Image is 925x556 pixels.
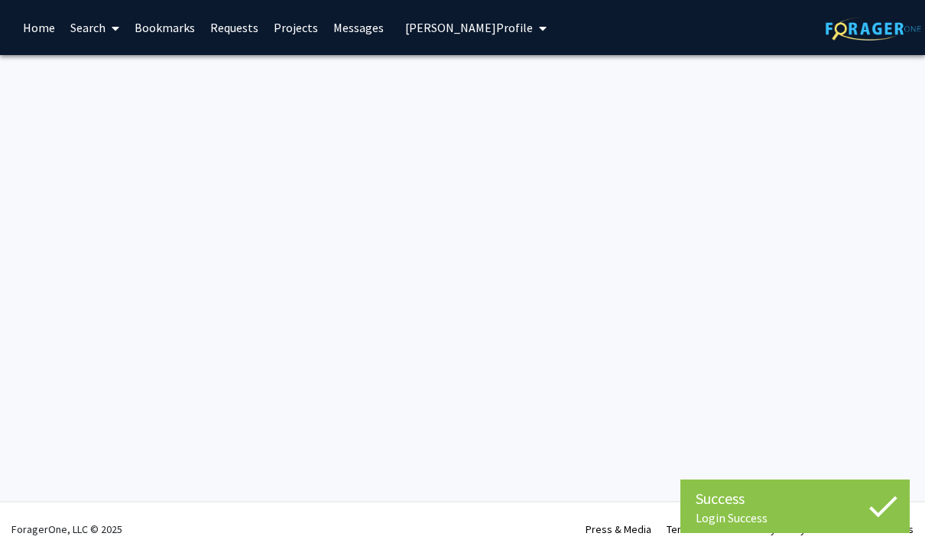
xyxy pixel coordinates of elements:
[203,1,266,54] a: Requests
[266,1,326,54] a: Projects
[586,522,651,536] a: Press & Media
[63,1,127,54] a: Search
[326,1,391,54] a: Messages
[15,1,63,54] a: Home
[127,1,203,54] a: Bookmarks
[667,522,727,536] a: Terms of Use
[696,510,894,525] div: Login Success
[405,20,533,35] span: [PERSON_NAME] Profile
[11,502,122,556] div: ForagerOne, LLC © 2025
[826,17,921,41] img: ForagerOne Logo
[696,487,894,510] div: Success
